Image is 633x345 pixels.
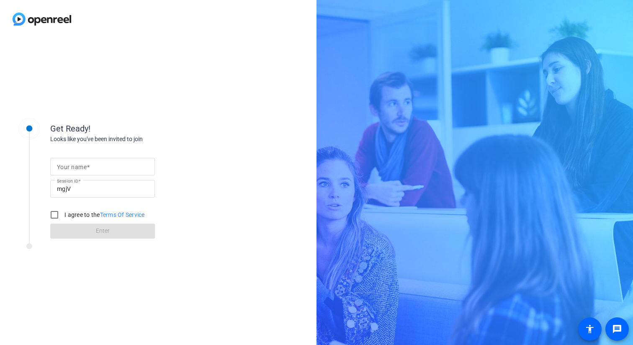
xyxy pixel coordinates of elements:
[50,135,218,144] div: Looks like you've been invited to join
[57,178,78,183] mat-label: Session ID
[612,324,622,334] mat-icon: message
[63,211,145,219] label: I agree to the
[585,324,595,334] mat-icon: accessibility
[100,211,145,218] a: Terms Of Service
[50,122,218,135] div: Get Ready!
[57,164,87,170] mat-label: Your name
